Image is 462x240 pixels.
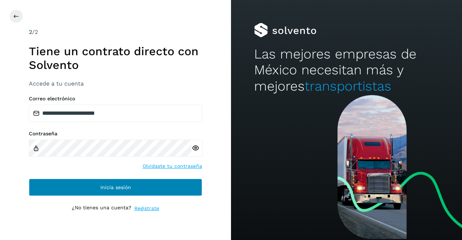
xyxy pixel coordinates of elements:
[254,46,439,94] h2: Las mejores empresas de México necesitan más y mejores
[305,78,391,94] span: transportistas
[29,179,202,196] button: Inicia sesión
[72,205,131,212] p: ¿No tienes una cuenta?
[143,162,202,170] a: Olvidaste tu contraseña
[29,80,202,87] h3: Accede a tu cuenta
[29,28,202,36] div: /2
[29,29,32,35] span: 2
[29,44,202,72] h1: Tiene un contrato directo con Solvento
[29,96,202,102] label: Correo electrónico
[134,205,159,212] a: Regístrate
[29,131,202,137] label: Contraseña
[100,185,131,190] span: Inicia sesión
